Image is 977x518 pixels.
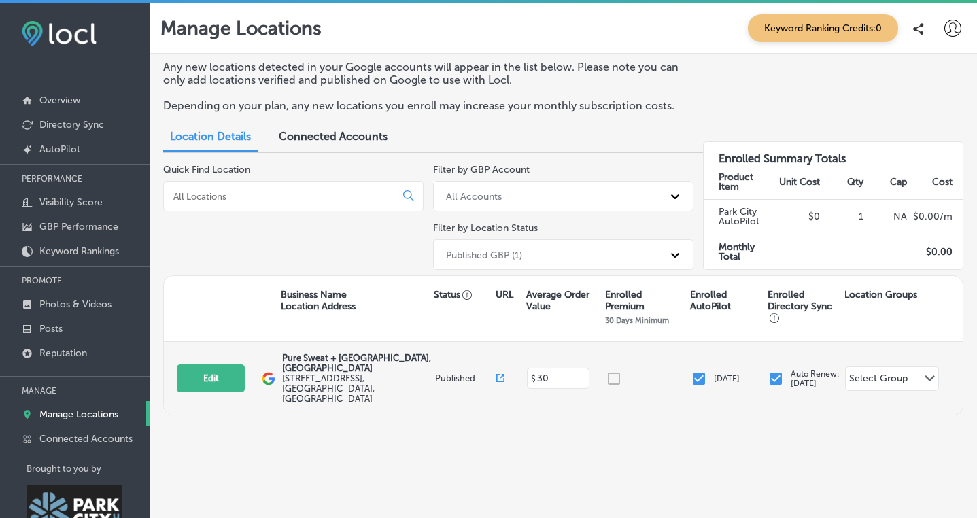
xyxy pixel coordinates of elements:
p: Depending on your plan, any new locations you enroll may increase your monthly subscription costs. [163,99,683,112]
p: Any new locations detected in your Google accounts will appear in the list below. Please note you... [163,61,683,86]
button: Edit [177,364,245,392]
p: Keyword Rankings [39,245,119,257]
td: $0 [776,200,820,235]
p: Enrolled Directory Sync [768,289,838,324]
th: Cap [864,165,908,200]
img: logo [262,372,275,385]
label: [STREET_ADDRESS] , [GEOGRAPHIC_DATA], [GEOGRAPHIC_DATA] [282,373,432,404]
p: Enrolled AutoPilot [690,289,761,312]
td: $ 0.00 /m [908,200,963,235]
th: Qty [821,165,864,200]
div: All Accounts [446,190,502,202]
strong: Product Item [719,171,753,192]
p: Business Name Location Address [281,289,356,312]
td: NA [864,200,908,235]
td: 1 [821,200,864,235]
p: Reputation [39,347,87,359]
p: Published [435,373,496,383]
td: Park City AutoPilot [704,200,776,235]
p: Connected Accounts [39,433,133,445]
p: AutoPilot [39,143,80,155]
p: Overview [39,94,80,106]
div: Published GBP (1) [446,249,522,260]
td: $ 0.00 [908,235,963,269]
span: Keyword Ranking Credits: 0 [748,14,898,42]
p: Manage Locations [39,409,118,420]
p: Auto Renew: [DATE] [791,369,840,388]
img: fda3e92497d09a02dc62c9cd864e3231.png [22,21,97,46]
p: GBP Performance [39,221,118,232]
td: Monthly Total [704,235,776,269]
p: Enrolled Premium [605,289,683,312]
label: Quick Find Location [163,164,250,175]
p: 30 Days Minimum [605,315,669,325]
p: Status [434,289,495,300]
p: Brought to you by [27,464,150,474]
label: Filter by GBP Account [433,164,530,175]
p: Average Order Value [526,289,598,312]
p: Directory Sync [39,119,104,131]
p: URL [496,289,513,300]
p: $ [531,374,536,383]
p: [DATE] [714,374,740,383]
label: Filter by Location Status [433,222,538,234]
p: Visibility Score [39,196,103,208]
p: Posts [39,323,63,334]
p: Photos & Videos [39,298,112,310]
span: Location Details [170,130,251,143]
th: Unit Cost [776,165,820,200]
div: Select Group [849,373,908,388]
p: Pure Sweat + [GEOGRAPHIC_DATA], [GEOGRAPHIC_DATA] [282,353,432,373]
p: Location Groups [844,289,917,300]
p: Manage Locations [160,17,322,39]
span: Connected Accounts [279,130,388,143]
h3: Enrolled Summary Totals [704,142,963,165]
input: All Locations [172,190,392,203]
th: Cost [908,165,963,200]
